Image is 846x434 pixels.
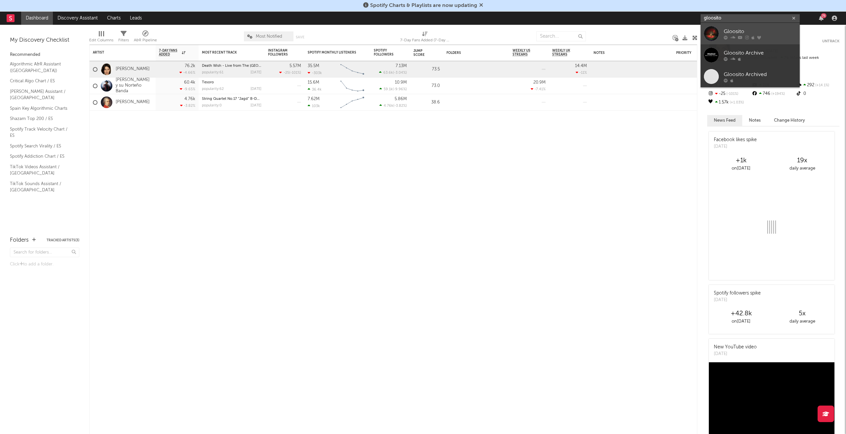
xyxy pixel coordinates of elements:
[724,27,796,35] div: Gloosito
[400,36,450,44] div: 7-Day Fans Added (7-Day Fans Added)
[575,64,587,68] div: 14.4M
[394,71,406,75] span: -3.04 %
[707,90,751,98] div: -25
[772,310,833,318] div: 5 x
[202,81,261,84] div: Tesoro
[337,61,367,78] svg: Chart title
[711,165,772,173] div: on [DATE]
[725,92,738,96] span: -101 %
[701,23,800,44] a: Gloosito
[202,104,222,107] div: popularity: 0
[729,101,744,104] span: +1.03 %
[89,36,113,44] div: Edit Columns
[536,31,586,41] input: Search...
[714,351,757,357] div: [DATE]
[10,142,73,150] a: Spotify Search Virality / ES
[795,81,839,90] div: 292
[395,80,407,85] div: 10.9M
[10,153,73,160] a: Spotify Addiction Chart / ES
[308,97,320,101] div: 7.62M
[118,28,129,47] div: Filters
[379,70,407,75] div: ( )
[250,71,261,74] div: [DATE]
[308,71,322,75] div: -303k
[552,49,577,57] span: Weekly UK Streams
[394,88,406,91] span: -9.96 %
[10,260,79,268] div: Click to add a folder.
[594,51,660,55] div: Notes
[701,44,800,66] a: Gloosito Archive
[102,12,125,25] a: Charts
[116,99,150,105] a: [PERSON_NAME]
[446,51,496,55] div: Folders
[289,64,301,68] div: 5.57M
[202,64,287,68] a: Death Wish - Live from The [GEOGRAPHIC_DATA]
[184,97,195,101] div: 4.76k
[308,104,320,108] div: 103k
[711,310,772,318] div: +42.8k
[711,318,772,326] div: on [DATE]
[819,16,824,21] button: 75
[10,51,79,59] div: Recommended
[479,3,483,8] span: Dismiss
[118,36,129,44] div: Filters
[767,115,812,126] button: Change History
[10,126,73,139] a: Spotify Track Velocity Chart / ES
[89,28,113,47] div: Edit Columns
[400,28,450,47] div: 7-Day Fans Added (7-Day Fans Added)
[308,87,322,92] div: 36.4k
[10,163,73,177] a: TikTok Videos Assistant / [GEOGRAPHIC_DATA]
[250,104,261,107] div: [DATE]
[308,80,319,85] div: 15.6M
[701,14,800,22] input: Search for artists
[531,87,546,91] div: -7.41 %
[308,51,357,55] div: Spotify Monthly Listeners
[290,71,300,75] span: -101 %
[707,98,751,107] div: 1.57k
[413,65,440,73] div: 73.5
[10,105,73,112] a: Spain Key Algorithmic Charts
[379,87,407,91] div: ( )
[10,236,29,244] div: Folders
[370,3,477,8] span: Spotify Charts & Playlists are now updating
[279,70,301,75] div: ( )
[742,115,767,126] button: Notes
[10,248,79,257] input: Search for folders...
[159,49,180,57] span: 7-Day Fans Added
[383,71,393,75] span: 63.6k
[714,143,757,150] div: [DATE]
[184,80,195,85] div: 60.4k
[384,88,393,91] span: 59.1k
[724,70,796,78] div: Gloosito Archived
[714,137,757,143] div: Facebook likes spike
[384,104,393,108] span: 4.76k
[256,34,282,39] span: Most Notified
[379,103,407,108] div: ( )
[374,49,397,57] div: Spotify Followers
[795,90,839,98] div: 0
[772,165,833,173] div: daily average
[202,64,261,68] div: Death Wish - Live from The O2 Arena
[134,28,157,47] div: A&R Pipeline
[10,36,79,44] div: My Discovery Checklist
[770,92,785,96] span: +194 %
[394,104,406,108] span: -3.82 %
[10,115,73,122] a: Shazam Top 200 / ES
[268,49,291,57] div: Instagram Followers
[395,97,407,101] div: 5.86M
[179,70,195,75] div: -4.66 %
[116,66,150,72] a: [PERSON_NAME]
[296,35,304,39] button: Save
[53,12,102,25] a: Discovery Assistant
[772,157,833,165] div: 19 x
[202,97,380,101] a: String Quartet No.17 “Jagd” B-Dur, K. 458 Ⅱ. Menuetto (Arr. for 2*B-flat Cl, Basset Hr & [PERSON_...
[21,12,53,25] a: Dashboard
[707,115,742,126] button: News Feed
[116,77,152,94] a: [PERSON_NAME] y su Norteño Banda
[576,70,587,75] div: -11 %
[202,71,223,74] div: popularity: 61
[751,90,795,98] div: 746
[413,82,440,90] div: 73.0
[10,77,73,85] a: Critical Algo Chart / ES
[772,318,833,326] div: daily average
